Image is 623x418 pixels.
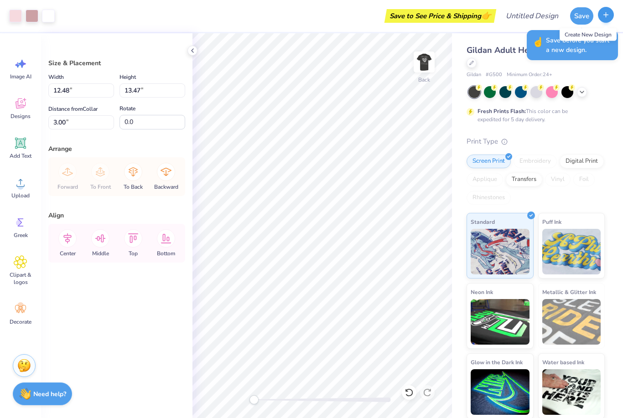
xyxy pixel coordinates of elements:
strong: Fresh Prints Flash: [478,108,526,115]
span: Neon Ink [471,287,493,297]
div: Embroidery [514,155,557,168]
img: Back [415,53,433,71]
span: Puff Ink [542,217,561,227]
div: Vinyl [545,173,571,186]
div: Size & Placement [48,58,185,68]
span: Metallic & Glitter Ink [542,287,596,297]
span: Greek [14,232,28,239]
img: Glow in the Dark Ink [471,369,530,415]
span: To Back [124,183,143,191]
div: Print Type [467,136,605,147]
img: Neon Ink [471,299,530,345]
span: Water based Ink [542,357,584,367]
div: This color can be expedited for 5 day delivery. [478,107,590,124]
span: Minimum Order: 24 + [507,71,552,79]
div: Rhinestones [467,191,511,205]
img: Water based Ink [542,369,601,415]
span: Gildan Adult Heavy Cotton T-Shirt [467,45,599,56]
span: Image AI [10,73,31,80]
div: Create New Design [560,28,617,41]
div: Transfers [506,173,542,186]
span: Bottom [157,250,175,257]
span: Center [60,250,76,257]
span: Backward [154,183,178,191]
span: Decorate [10,318,31,325]
img: Puff Ink [542,229,601,274]
label: Width [48,72,64,83]
div: Arrange [48,144,185,154]
label: Rotate [119,103,135,114]
div: Digital Print [560,155,604,168]
div: Back [418,76,430,84]
div: Save to See Price & Shipping [387,9,494,23]
label: Distance from Collar [48,103,98,114]
span: Top [129,250,138,257]
span: Add Text [10,152,31,160]
button: Save [570,7,593,25]
img: Standard [471,229,530,274]
div: Applique [467,173,503,186]
input: Untitled Design [498,7,566,25]
span: Upload [11,192,30,199]
span: # G500 [486,71,502,79]
div: Align [48,211,185,220]
div: Screen Print [467,155,511,168]
span: Clipart & logos [5,271,36,286]
div: Accessibility label [249,395,259,404]
span: Standard [471,217,495,227]
span: Glow in the Dark Ink [471,357,523,367]
span: 👉 [481,10,491,21]
strong: Need help? [33,390,66,398]
span: Middle [92,250,109,257]
div: Foil [573,173,595,186]
img: Metallic & Glitter Ink [542,299,601,345]
label: Height [119,72,136,83]
span: Designs [10,113,31,120]
span: Gildan [467,71,481,79]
